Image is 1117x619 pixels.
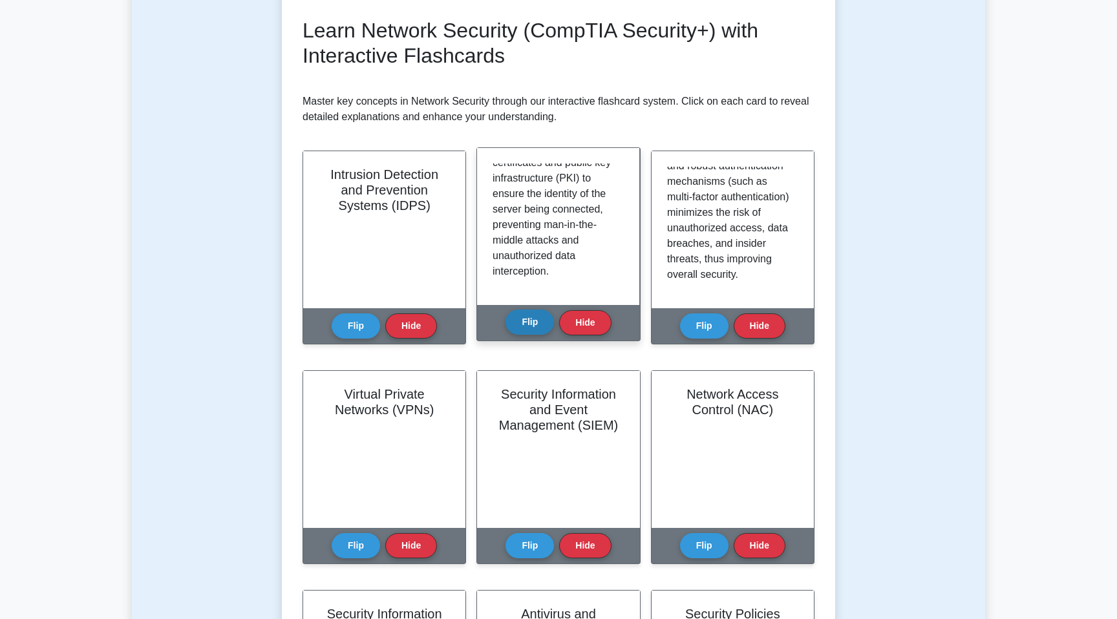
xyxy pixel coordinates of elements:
[734,533,785,558] button: Hide
[505,533,554,558] button: Flip
[680,533,729,558] button: Flip
[319,167,450,213] h2: Intrusion Detection and Prevention Systems (IDPS)
[303,94,814,125] p: Master key concepts in Network Security through our interactive flashcard system. Click on each c...
[559,310,611,335] button: Hide
[319,386,450,417] h2: Virtual Private Networks (VPNs)
[493,386,624,433] h2: Security Information and Event Management (SIEM)
[505,309,554,335] button: Flip
[680,313,729,339] button: Flip
[332,313,380,339] button: Flip
[303,18,814,68] h2: Learn Network Security (CompTIA Security+) with Interactive Flashcards
[559,533,611,558] button: Hide
[385,533,437,558] button: Hide
[667,386,798,417] h2: Network Access Control (NAC)
[385,313,437,339] button: Hide
[734,313,785,339] button: Hide
[332,533,380,558] button: Flip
